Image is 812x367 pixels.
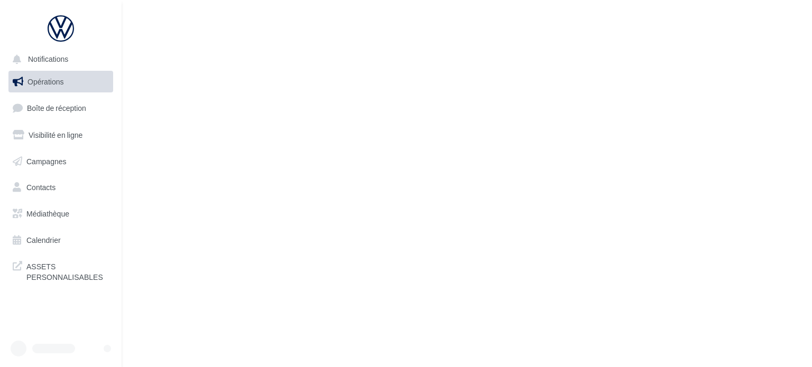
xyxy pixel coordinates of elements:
[29,130,82,139] span: Visibilité en ligne
[28,55,68,64] span: Notifications
[27,103,86,112] span: Boîte de réception
[6,203,115,225] a: Médiathèque
[6,124,115,146] a: Visibilité en ligne
[26,209,69,218] span: Médiathèque
[6,71,115,93] a: Opérations
[6,97,115,119] a: Boîte de réception
[26,156,67,165] span: Campagnes
[6,255,115,286] a: ASSETS PERSONNALISABLES
[26,259,109,282] span: ASSETS PERSONNALISABLES
[6,150,115,173] a: Campagnes
[6,229,115,251] a: Calendrier
[27,77,63,86] span: Opérations
[26,236,61,244] span: Calendrier
[6,176,115,199] a: Contacts
[26,183,56,192] span: Contacts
